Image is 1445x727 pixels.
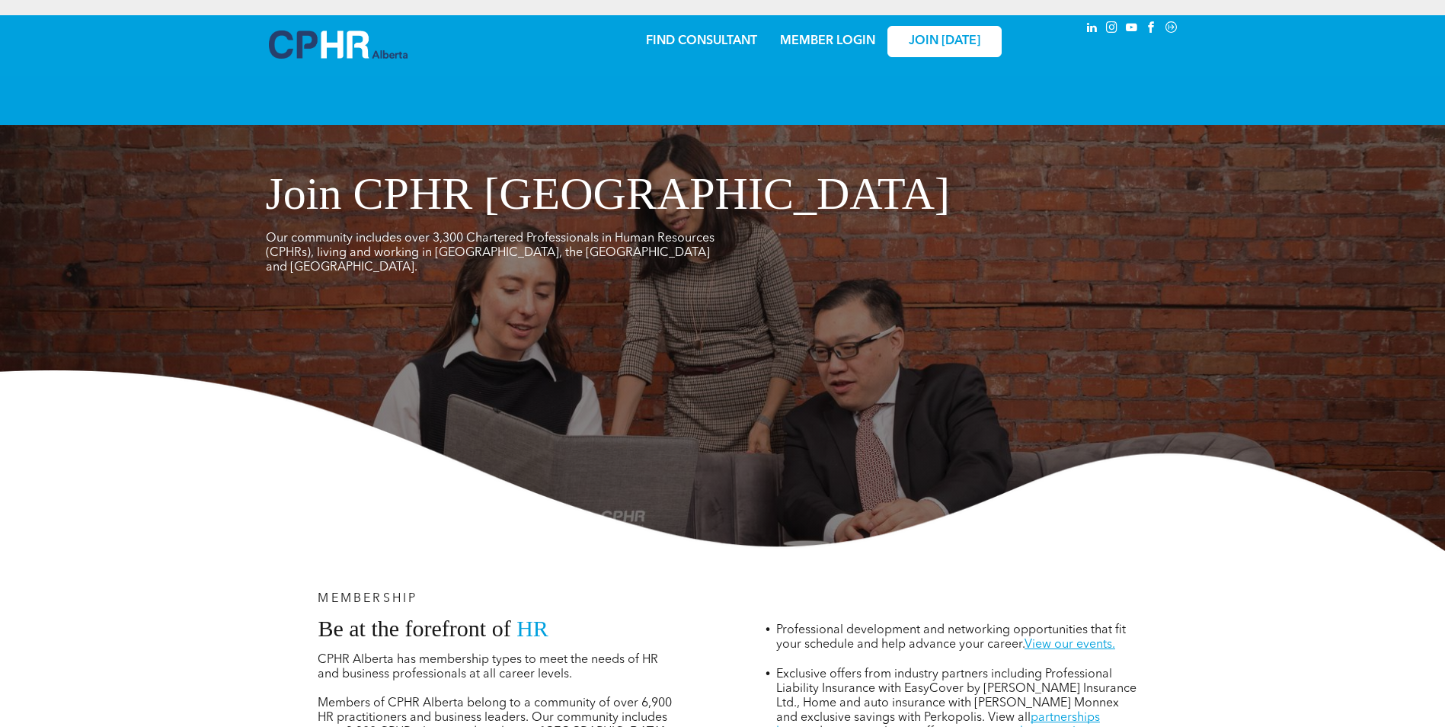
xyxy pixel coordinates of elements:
a: MEMBER LOGIN [780,35,875,47]
span: Be at the forefront of [318,616,510,641]
span: HR [516,616,548,641]
a: youtube [1124,19,1140,40]
img: A blue and white logo for cp alberta [269,30,408,59]
a: instagram [1104,19,1121,40]
span: MEMBERSHIP [318,593,417,605]
span: Our community includes over 3,300 Chartered Professionals in Human Resources (CPHRs), living and ... [266,232,715,274]
span: CPHR Alberta has membership types to meet the needs of HR and business professionals at all caree... [318,654,658,681]
a: facebook [1143,19,1160,40]
span: Join CPHR [GEOGRAPHIC_DATA] [266,168,951,219]
span: JOIN [DATE] [909,34,980,49]
a: linkedin [1084,19,1101,40]
a: FIND CONSULTANT [646,35,757,47]
a: Social network [1163,19,1180,40]
a: View our events. [1025,639,1115,651]
span: Professional development and networking opportunities that fit your schedule and help advance you... [776,624,1126,651]
span: Exclusive offers from industry partners including Professional Liability Insurance with EasyCover... [776,668,1136,724]
a: JOIN [DATE] [887,26,1002,57]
